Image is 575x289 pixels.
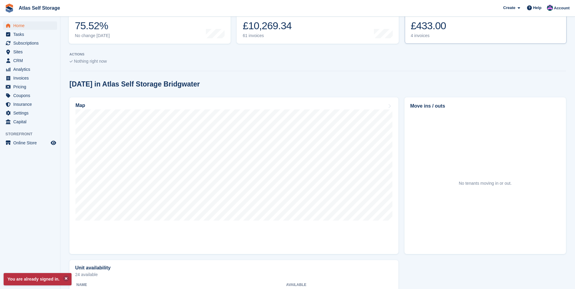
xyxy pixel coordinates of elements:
[50,139,57,146] a: Preview store
[3,83,57,91] a: menu
[3,139,57,147] a: menu
[13,39,50,47] span: Subscriptions
[237,5,398,44] a: Month-to-date sales £10,269.34 61 invoices
[16,3,62,13] a: Atlas Self Storage
[13,56,50,65] span: CRM
[13,48,50,56] span: Sites
[13,74,50,82] span: Invoices
[69,5,231,44] a: Occupancy 75.52% No change [DATE]
[3,74,57,82] a: menu
[405,5,567,44] a: Awaiting payment £433.00 4 invoices
[5,4,14,13] img: stora-icon-8386f47178a22dfd0bd8f6a31ec36ba5ce8667c1dd55bd0f319d3a0aa187defe.svg
[533,5,541,11] span: Help
[75,265,110,271] h2: Unit availability
[13,21,50,30] span: Home
[3,39,57,47] a: menu
[13,118,50,126] span: Capital
[75,33,110,38] div: No change [DATE]
[243,33,292,38] div: 61 invoices
[75,272,393,277] p: 24 available
[5,131,60,137] span: Storefront
[69,80,200,88] h2: [DATE] in Atlas Self Storage Bridgwater
[410,102,560,110] h2: Move ins / outs
[69,60,73,63] img: blank_slate_check_icon-ba018cac091ee9be17c0a81a6c232d5eb81de652e7a59be601be346b1b6ddf79.svg
[3,30,57,39] a: menu
[69,97,398,254] a: Map
[3,48,57,56] a: menu
[3,56,57,65] a: menu
[75,20,110,32] div: 75.52%
[411,20,452,32] div: £433.00
[554,5,570,11] span: Account
[13,83,50,91] span: Pricing
[459,180,512,187] div: No tenants moving in or out.
[503,5,515,11] span: Create
[3,91,57,100] a: menu
[69,52,566,56] p: ACTIONS
[547,5,553,11] img: Ryan Carroll
[411,33,452,38] div: 4 invoices
[243,20,292,32] div: £10,269.34
[4,273,72,285] p: You are already signed in.
[3,21,57,30] a: menu
[13,91,50,100] span: Coupons
[74,59,107,64] span: Nothing right now
[3,109,57,117] a: menu
[75,103,85,108] h2: Map
[13,30,50,39] span: Tasks
[13,139,50,147] span: Online Store
[13,100,50,108] span: Insurance
[13,109,50,117] span: Settings
[3,65,57,74] a: menu
[3,100,57,108] a: menu
[3,118,57,126] a: menu
[13,65,50,74] span: Analytics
